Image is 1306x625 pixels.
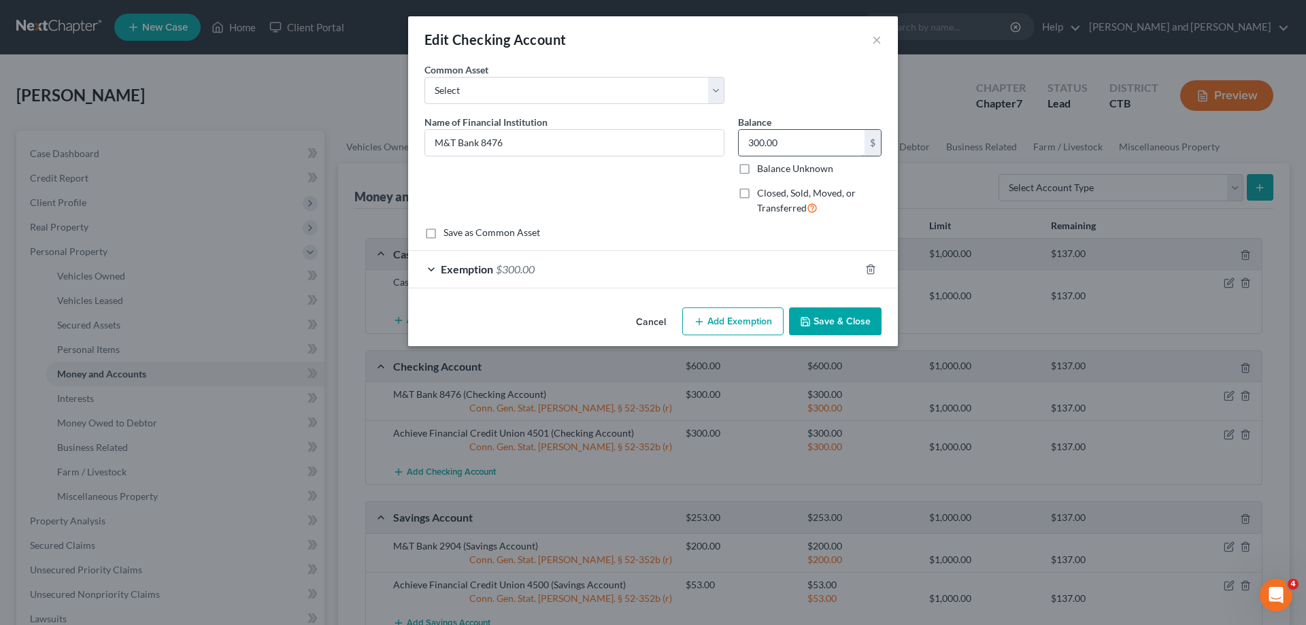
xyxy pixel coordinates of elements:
[865,130,881,156] div: $
[425,130,724,156] input: Enter name...
[424,30,566,49] div: Edit Checking Account
[872,31,882,48] button: ×
[625,309,677,336] button: Cancel
[682,307,784,336] button: Add Exemption
[424,116,548,128] span: Name of Financial Institution
[1260,579,1292,611] iframe: Intercom live chat
[757,162,833,175] label: Balance Unknown
[424,63,488,77] label: Common Asset
[443,226,540,239] label: Save as Common Asset
[757,187,856,214] span: Closed, Sold, Moved, or Transferred
[496,263,535,275] span: $300.00
[1288,579,1299,590] span: 4
[441,263,493,275] span: Exemption
[738,115,771,129] label: Balance
[739,130,865,156] input: 0.00
[789,307,882,336] button: Save & Close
